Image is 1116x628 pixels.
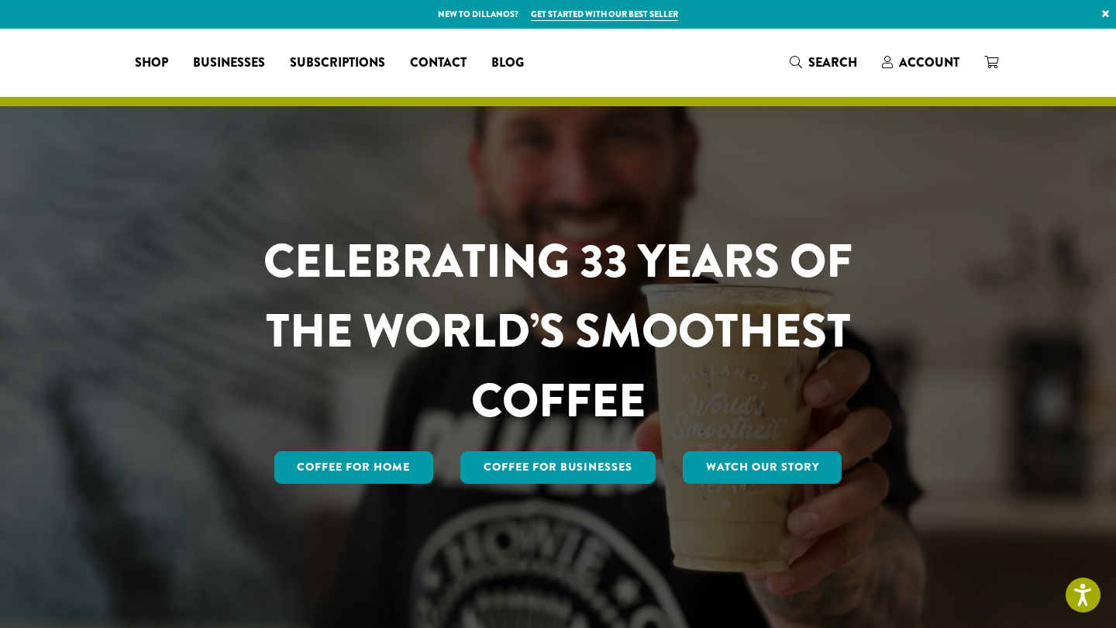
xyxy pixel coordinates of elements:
[135,53,168,73] span: Shop
[218,226,898,436] h1: CELEBRATING 33 YEARS OF THE WORLD’S SMOOTHEST COFFEE
[460,451,656,484] a: Coffee For Businesses
[193,53,265,73] span: Businesses
[808,53,857,71] span: Search
[122,50,181,75] a: Shop
[683,451,842,484] a: Watch Our Story
[274,451,434,484] a: Coffee for Home
[531,8,678,21] a: Get started with our best seller
[410,53,467,73] span: Contact
[899,53,959,71] span: Account
[290,53,385,73] span: Subscriptions
[777,50,870,75] a: Search
[491,53,524,73] span: Blog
